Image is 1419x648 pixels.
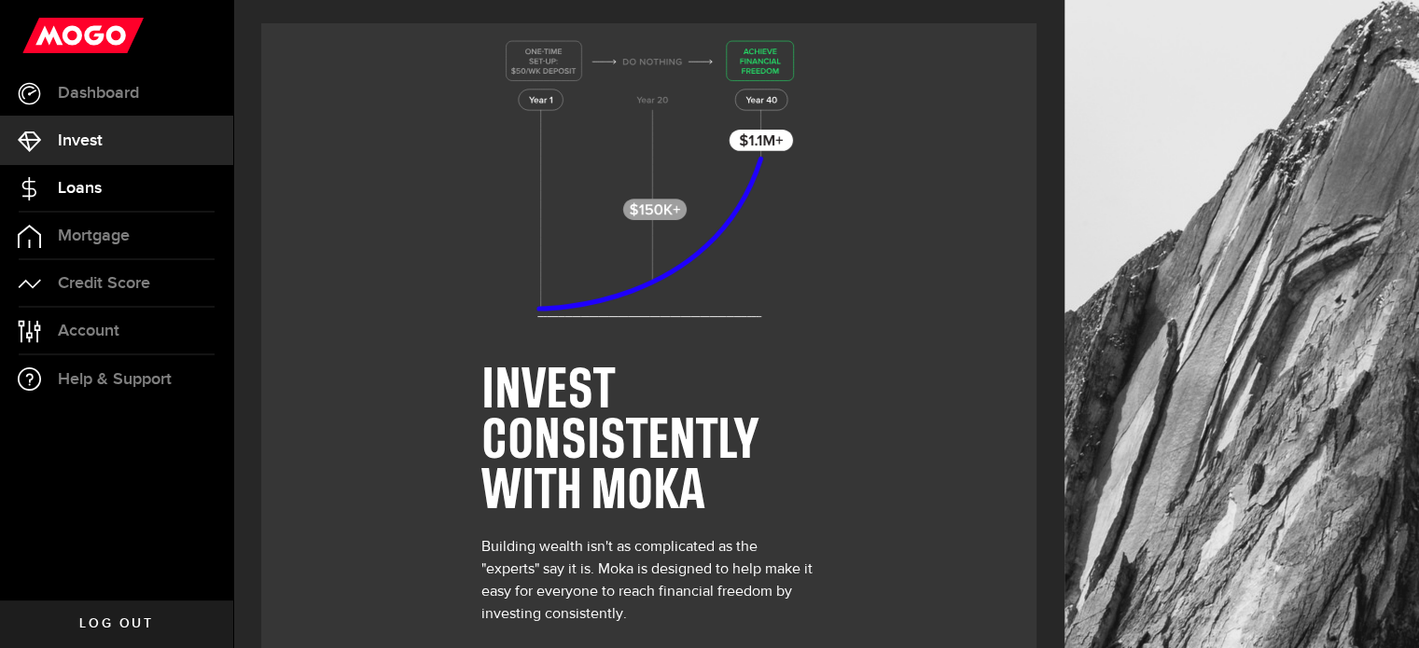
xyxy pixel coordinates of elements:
[15,7,71,63] button: Open LiveChat chat widget
[58,323,119,339] span: Account
[79,617,153,630] span: Log out
[58,371,172,388] span: Help & Support
[58,275,150,292] span: Credit Score
[481,536,817,626] div: Building wealth isn't as complicated as the "experts" say it is. Moka is designed to help make it...
[58,85,139,102] span: Dashboard
[481,366,817,517] h1: INVEST CONSISTENTLY WITH MOKA
[58,180,102,197] span: Loans
[58,227,130,244] span: Mortgage
[58,132,103,149] span: Invest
